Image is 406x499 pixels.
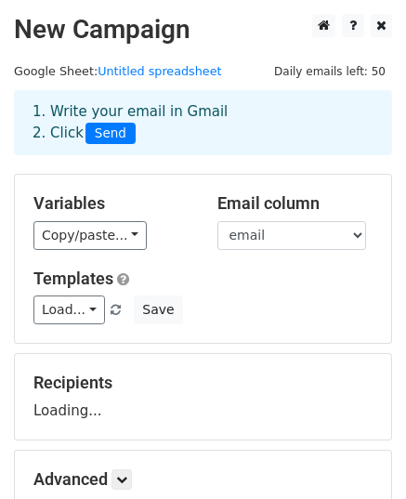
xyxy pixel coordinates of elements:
h5: Email column [217,193,373,214]
h5: Advanced [33,469,373,490]
span: Send [85,123,136,145]
span: Daily emails left: 50 [268,61,392,82]
button: Save [134,295,182,324]
a: Daily emails left: 50 [268,64,392,78]
div: Loading... [33,373,373,421]
h2: New Campaign [14,14,392,46]
h5: Recipients [33,373,373,393]
a: Templates [33,269,113,288]
a: Load... [33,295,105,324]
div: 1. Write your email in Gmail 2. Click [19,101,387,144]
a: Copy/paste... [33,221,147,250]
small: Google Sheet: [14,64,222,78]
h5: Variables [33,193,190,214]
a: Untitled spreadsheet [98,64,221,78]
